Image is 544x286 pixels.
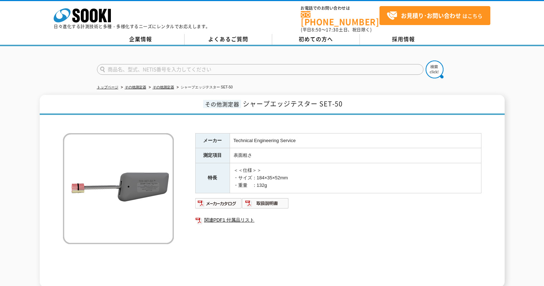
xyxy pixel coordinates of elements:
span: 8:50 [312,26,322,33]
img: シャープエッジテスター SET-50 [63,133,174,244]
a: [PHONE_NUMBER] [301,11,379,26]
input: 商品名、型式、NETIS番号を入力してください [97,64,423,75]
img: メーカーカタログ [195,198,242,209]
a: トップページ [97,85,118,89]
a: よくあるご質問 [185,34,272,45]
td: ＜＜仕様＞＞ ・サイズ：184×35×52mm ・重量 ：132g [230,163,481,193]
a: 採用情報 [360,34,447,45]
a: その他測定器 [153,85,174,89]
span: (平日 ～ 土日、祝日除く) [301,26,372,33]
a: 初めての方へ [272,34,360,45]
th: メーカー [195,133,230,148]
strong: お見積り･お問い合わせ [401,11,461,20]
a: 企業情報 [97,34,185,45]
a: 取扱説明書 [242,202,289,208]
img: 取扱説明書 [242,198,289,209]
span: はこちら [387,10,482,21]
a: その他測定器 [125,85,146,89]
a: 関連PDF1 付属品リスト [195,215,481,225]
span: シャープエッジテスター SET-50 [243,99,343,108]
td: 表面粗さ [230,148,481,163]
span: お電話でのお問い合わせは [301,6,379,10]
th: 測定項目 [195,148,230,163]
th: 特長 [195,163,230,193]
span: 初めての方へ [299,35,333,43]
p: 日々進化する計測技術と多種・多様化するニーズにレンタルでお応えします。 [54,24,210,29]
span: 17:30 [326,26,339,33]
li: シャープエッジテスター SET-50 [175,84,233,91]
a: お見積り･お問い合わせはこちら [379,6,490,25]
img: btn_search.png [426,60,443,78]
span: その他測定器 [203,100,241,108]
a: メーカーカタログ [195,202,242,208]
td: Technical Engineering Service [230,133,481,148]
